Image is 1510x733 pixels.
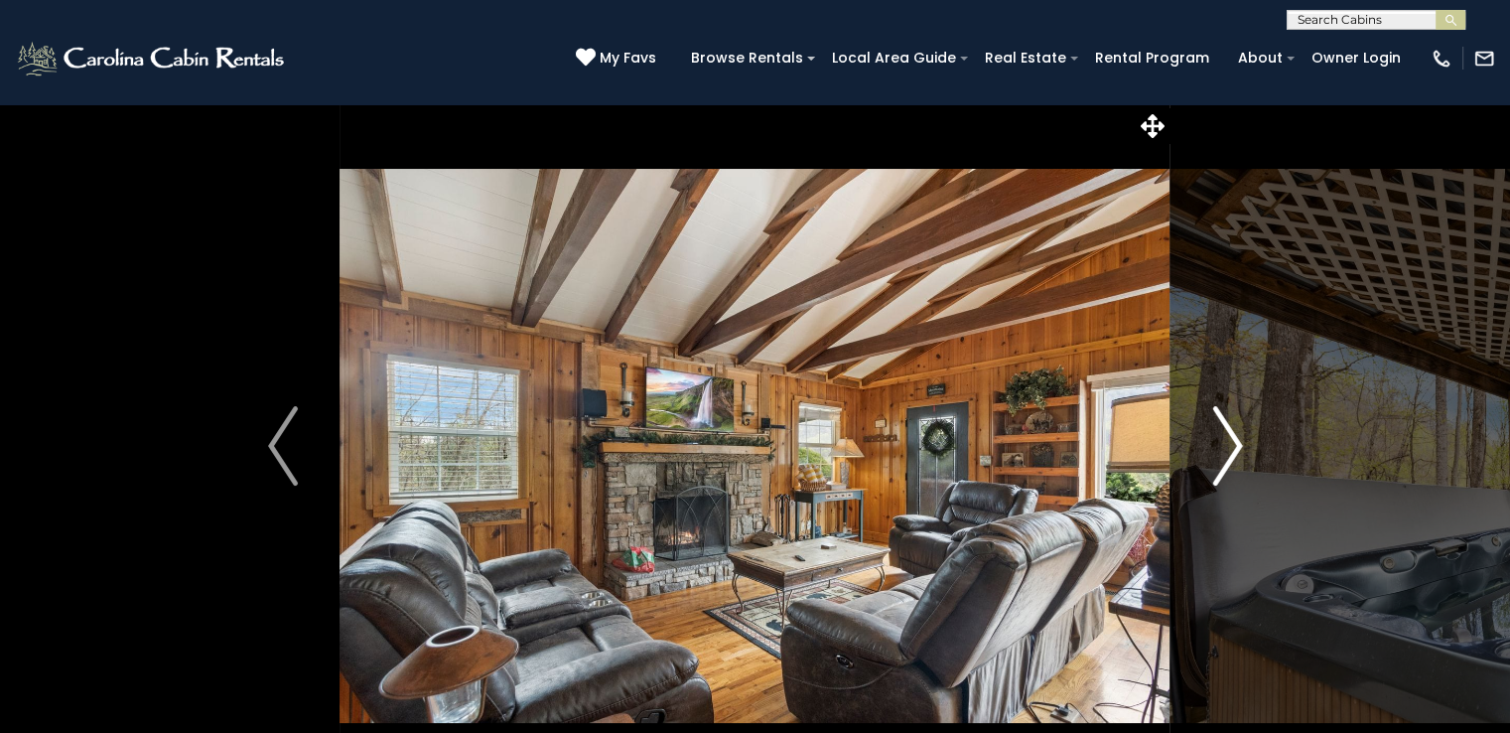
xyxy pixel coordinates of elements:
[268,406,298,486] img: arrow
[1228,43,1293,73] a: About
[576,48,661,70] a: My Favs
[1473,48,1495,70] img: mail-regular-white.png
[15,39,290,78] img: White-1-2.png
[1302,43,1411,73] a: Owner Login
[1085,43,1219,73] a: Rental Program
[1431,48,1452,70] img: phone-regular-white.png
[822,43,966,73] a: Local Area Guide
[681,43,813,73] a: Browse Rentals
[1212,406,1242,486] img: arrow
[975,43,1076,73] a: Real Estate
[600,48,656,69] span: My Favs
